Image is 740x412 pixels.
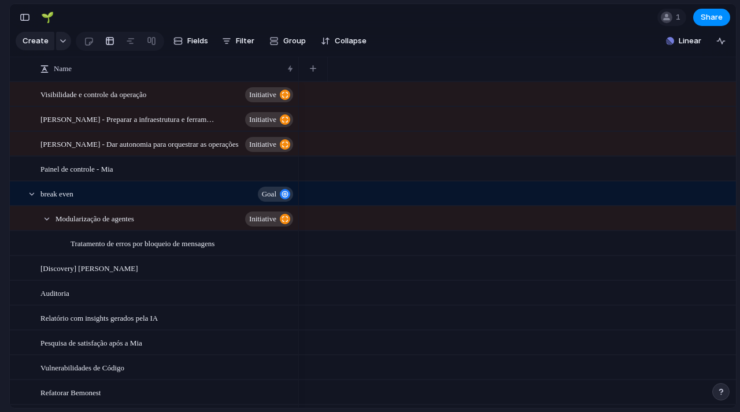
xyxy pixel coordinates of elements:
span: Vulnerabilidades de Código [40,361,124,374]
span: Modularização de agentes [55,211,134,225]
span: [PERSON_NAME] - Dar autonomia para orquestrar as operações [40,137,239,150]
span: goal [262,186,276,202]
span: initiative [249,112,276,128]
button: Create [16,32,54,50]
span: [Discovery] [PERSON_NAME] [40,261,138,274]
span: Create [23,35,49,47]
span: Name [54,63,72,75]
button: Filter [217,32,259,50]
button: Collapse [316,32,371,50]
span: Painel de controle - Mia [40,162,113,175]
button: initiative [245,211,293,227]
span: [PERSON_NAME] - Preparar a infraestrutura e ferramentas para escala [40,112,217,125]
span: Share [701,12,723,23]
span: Linear [679,35,701,47]
span: Filter [236,35,254,47]
button: Group [264,32,312,50]
span: Refatorar Bemonest [40,385,101,399]
button: initiative [245,87,293,102]
span: Collapse [335,35,367,47]
span: initiative [249,87,276,103]
button: Share [693,9,730,26]
button: 🌱 [38,8,57,27]
span: initiative [249,136,276,153]
span: Relatório com insights gerados pela IA [40,311,158,324]
button: initiative [245,112,293,127]
span: 1 [676,12,684,23]
span: Auditoria [40,286,69,299]
button: Fields [169,32,213,50]
span: Visibilidade e controle da operação [40,87,146,101]
span: break even [40,187,73,200]
button: initiative [245,137,293,152]
span: Pesquisa de satisfação após a Mia [40,336,142,349]
div: 🌱 [41,9,54,25]
span: Tratamento de erros por bloqueio de mensagens [71,236,214,250]
span: Group [283,35,306,47]
button: goal [258,187,293,202]
button: Linear [661,32,706,50]
span: Fields [187,35,208,47]
span: initiative [249,211,276,227]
